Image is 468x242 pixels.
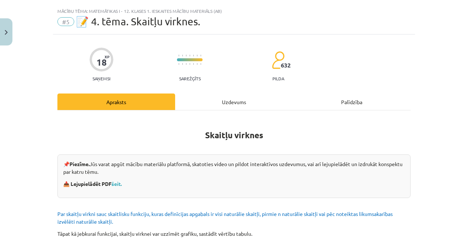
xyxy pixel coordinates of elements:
[197,55,197,56] img: icon-short-line-57e1e144782c952c97e751825c79c345078a6d821885a25fce030b3d8c18986b.svg
[90,76,113,81] p: Saņemsi
[57,17,74,26] span: #5
[57,8,411,14] div: Mācību tēma: Matemātikas i - 12. klases 1. ieskaites mācību materiāls (ab)
[97,57,107,67] div: 18
[186,55,186,56] img: icon-short-line-57e1e144782c952c97e751825c79c345078a6d821885a25fce030b3d8c18986b.svg
[281,62,291,69] span: 632
[193,55,194,56] img: icon-short-line-57e1e144782c952c97e751825c79c345078a6d821885a25fce030b3d8c18986b.svg
[197,63,197,65] img: icon-short-line-57e1e144782c952c97e751825c79c345078a6d821885a25fce030b3d8c18986b.svg
[57,230,411,238] p: Tāpat kā jebkurai funkcijai, skaitļu virknei var uzzīmēt grafiku, sastādīt vērtību tabulu.
[63,180,123,187] strong: 📥 Lejupielādēt PDF
[105,55,109,59] span: XP
[63,160,405,176] p: 📌 Jūs varat apgūt mācību materiālu platformā, skatoties video un pildot interaktīvos uzdevumus, v...
[182,55,183,56] img: icon-short-line-57e1e144782c952c97e751825c79c345078a6d821885a25fce030b3d8c18986b.svg
[193,63,194,65] img: icon-short-line-57e1e144782c952c97e751825c79c345078a6d821885a25fce030b3d8c18986b.svg
[175,93,293,110] div: Uzdevums
[293,93,411,110] div: Palīdzība
[69,161,90,167] strong: Piezīme.
[272,51,284,69] img: students-c634bb4e5e11cddfef0936a35e636f08e4e9abd3cc4e673bd6f9a4125e45ecb1.svg
[57,210,393,225] span: Par skaitļu virkni sauc skaitlisku funkciju, kuras definīcijas apgabals ir visi naturālie skaitļi...
[57,93,175,110] div: Apraksts
[272,76,284,81] p: pilda
[179,76,201,81] p: Sarežģīts
[182,63,183,65] img: icon-short-line-57e1e144782c952c97e751825c79c345078a6d821885a25fce030b3d8c18986b.svg
[186,63,186,65] img: icon-short-line-57e1e144782c952c97e751825c79c345078a6d821885a25fce030b3d8c18986b.svg
[205,130,263,140] b: Skaitļu virknes
[5,30,8,35] img: icon-close-lesson-0947bae3869378f0d4975bcd49f059093ad1ed9edebbc8119c70593378902aed.svg
[76,15,200,27] span: 📝 4. tēma. Skaitļu virknes.
[112,180,122,187] a: šeit.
